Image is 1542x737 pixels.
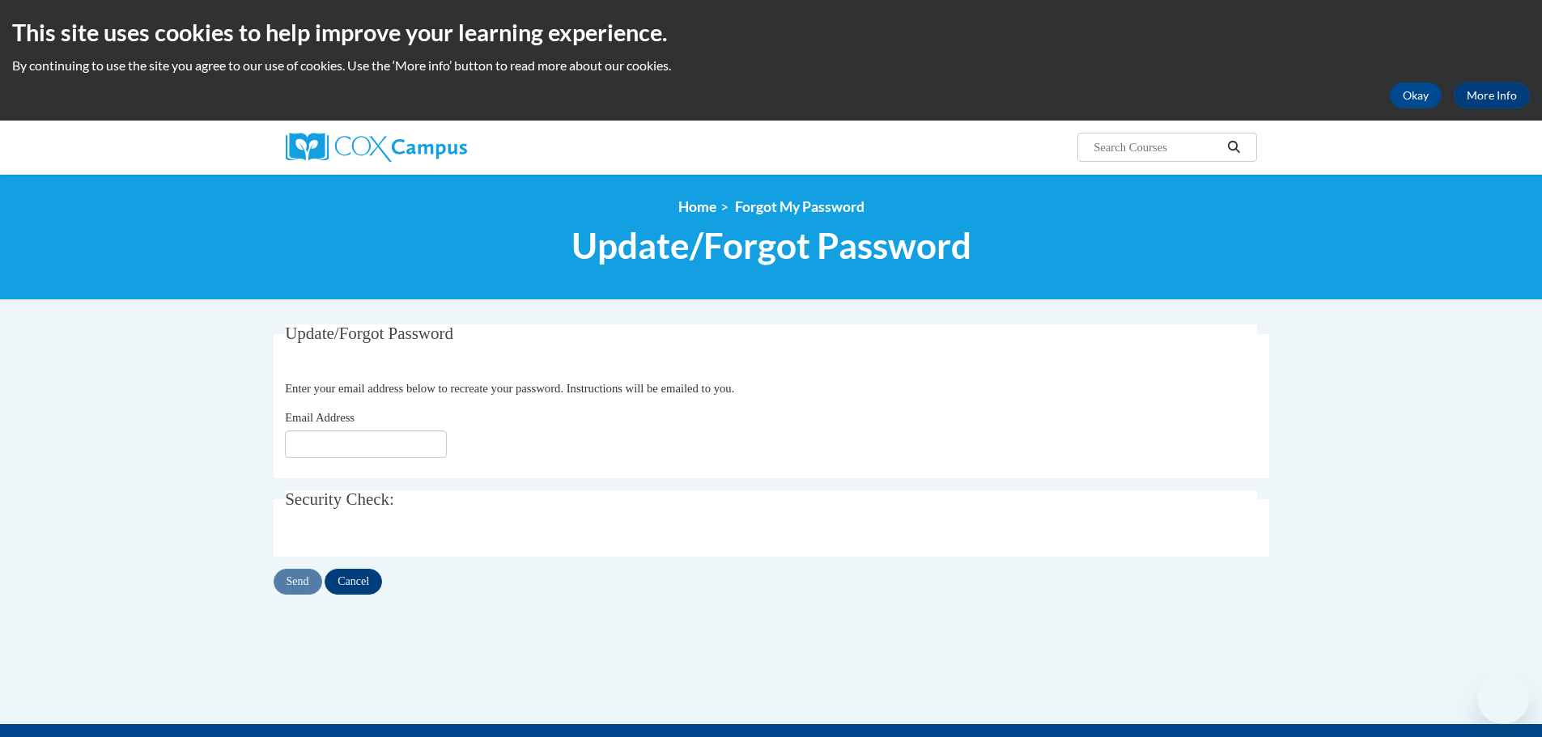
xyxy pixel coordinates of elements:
span: Update/Forgot Password [285,324,453,343]
span: Email Address [285,411,355,424]
span: Enter your email address below to recreate your password. Instructions will be emailed to you. [285,382,734,395]
a: Home [678,198,716,215]
a: Cox Campus [286,133,593,162]
button: Search [1221,138,1246,157]
button: Okay [1390,83,1442,108]
span: Security Check: [285,489,394,509]
span: Update/Forgot Password [571,224,971,267]
span: Forgot My Password [735,198,864,215]
img: Cox Campus [286,133,467,162]
input: Cancel [325,569,382,595]
iframe: Button to launch messaging window [1477,672,1529,724]
p: By continuing to use the site you agree to our use of cookies. Use the ‘More info’ button to read... [12,57,1530,74]
input: Search Courses [1092,138,1221,157]
a: More Info [1454,83,1530,108]
input: Email [285,430,447,458]
h2: This site uses cookies to help improve your learning experience. [12,16,1530,49]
